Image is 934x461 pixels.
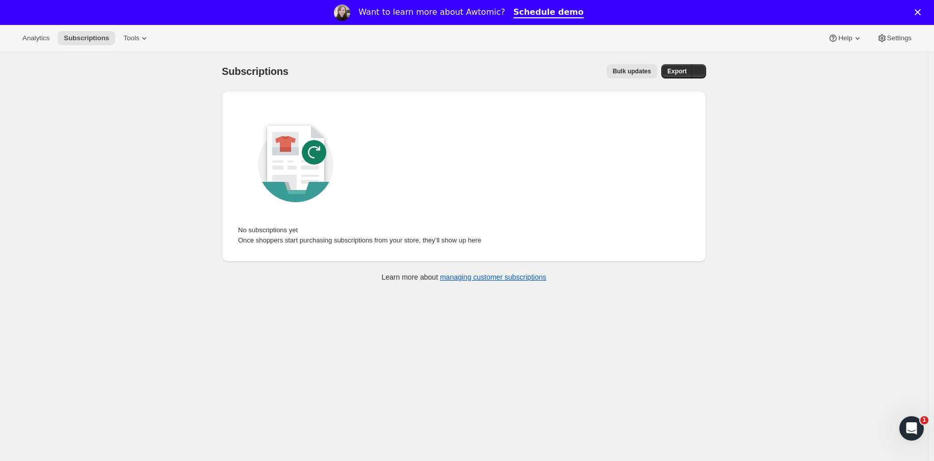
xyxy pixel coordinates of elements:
span: 1 [920,416,928,424]
span: Analytics [22,34,49,42]
button: Analytics [16,31,56,45]
button: Export [661,64,693,78]
span: Tools [123,34,139,42]
span: Help [838,34,852,42]
span: Subscriptions [64,34,109,42]
p: Once shoppers start purchasing subscriptions from your store, they’ll show up here [238,235,690,246]
img: Profile image for Emily [334,5,350,21]
button: Bulk updates [607,64,657,78]
button: Settings [871,31,918,45]
a: Schedule demo [513,7,584,18]
span: Subscriptions [222,66,289,77]
button: Help [822,31,868,45]
span: Bulk updates [613,67,651,75]
span: Settings [887,34,912,42]
span: Export [667,67,687,75]
div: Want to learn more about Awtomic? [358,7,505,17]
div: Close [915,9,925,15]
a: managing customer subscriptions [440,273,547,281]
p: Learn more about [382,272,547,282]
iframe: Intercom live chat [899,416,924,441]
button: Subscriptions [58,31,115,45]
button: Tools [117,31,155,45]
p: No subscriptions yet [238,225,690,235]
